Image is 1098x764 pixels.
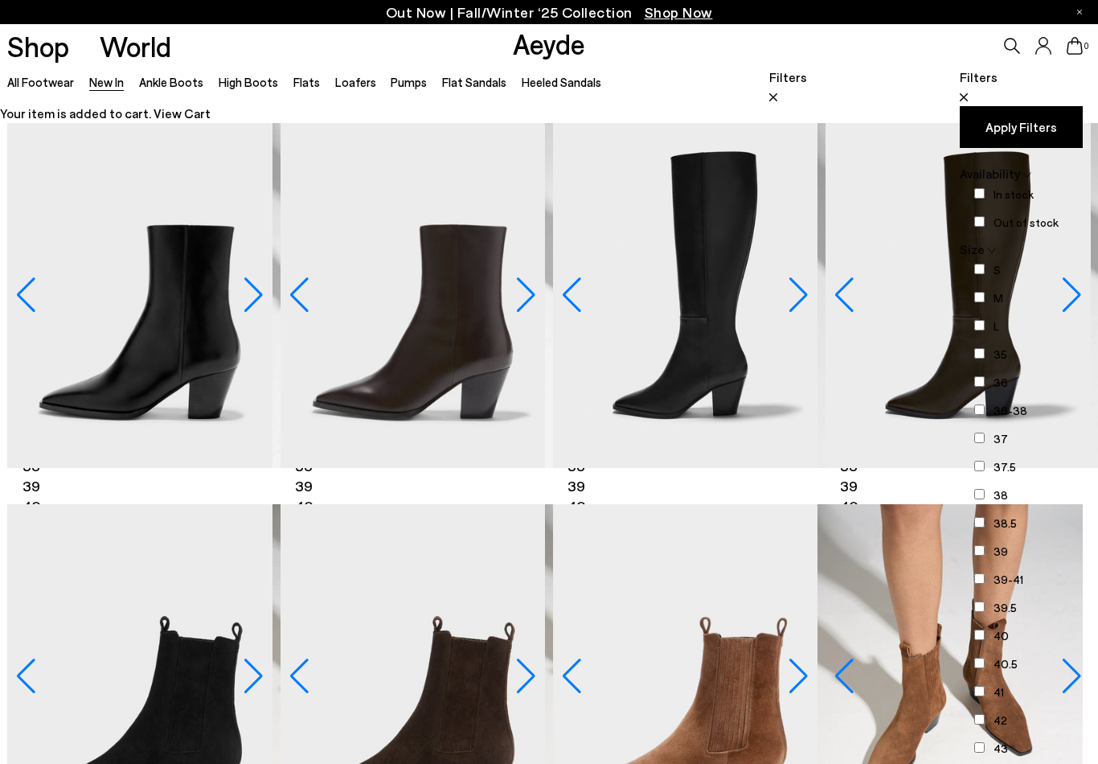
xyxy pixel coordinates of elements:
a: View Cart [154,105,211,121]
li: 39 [23,476,62,496]
img: Hedvig Cowboy Ankle Boots [545,123,810,467]
span: Filters [769,69,807,84]
li: 40 [567,496,678,516]
a: New In [89,75,124,89]
img: Minerva High Cowboy Boots [826,123,1091,467]
a: Shop [7,32,69,60]
span: Size [960,241,985,257]
a: Hedvig 36 37 38 39 40 41 42 €495 [8,468,272,504]
img: Minerva High Cowboy Boots [553,123,818,467]
a: Flats [293,75,320,89]
label: 41 [994,684,1004,700]
a: Minerva High Cowboy Boots Minerva High Cowboy Boots [826,123,1091,467]
label: Out of stock [994,214,1059,231]
span: Filters [960,69,998,84]
label: 39.5 [994,599,1017,616]
span: 0 [1083,42,1091,51]
a: [PERSON_NAME] 36 37 38 39 40 41 42 €695 [826,468,1090,504]
li: 39 [567,476,678,496]
a: 0 [1067,37,1083,55]
label: L [994,318,999,335]
ul: variant [295,416,334,557]
label: 36 [994,374,1008,391]
a: Pumps [391,75,427,89]
li: 39 [295,476,334,496]
a: Flat Sandals [442,75,506,89]
label: 43 [994,740,1008,757]
li: 40 [840,496,951,516]
label: 40 [994,627,1009,644]
label: 37 [994,430,1008,447]
label: 37.5 [994,458,1016,475]
img: Minerva High Cowboy Boots [817,123,1083,467]
a: Heeled Sandals [522,75,601,89]
label: 35 [994,346,1007,363]
img: Hedvig Cowboy Ankle Boots [272,123,538,467]
label: 39 [994,543,1008,560]
label: 39-41 [994,571,1023,588]
img: Hedvig Cowboy Ankle Boots [7,123,272,467]
label: 38.5 [994,515,1017,532]
a: Aeyde [513,27,585,60]
p: Out Now | Fall/Winter ‘25 Collection [386,2,713,23]
span: Navigate to /collections/new-in [645,3,713,21]
label: In stock [994,186,1034,203]
label: 36-38 [994,402,1027,419]
label: 42 [994,712,1007,729]
img: Hedvig Cowboy Ankle Boots [281,123,546,467]
a: [PERSON_NAME] 36 37 38 39 40 41 42 €695 [554,468,817,504]
a: Hedvig 36 37 38 39 40 41 42 €495 [281,468,545,504]
li: 40 [295,496,334,516]
a: Hedvig Cowboy Ankle Boots Hedvig Cowboy Ankle Boots Hedvig Cowboy Ankle Boots Hedvig Cowboy Ankle... [281,123,546,467]
a: Minerva High Cowboy Boots Minerva High Cowboy Boots Minerva High Cowboy Boots [553,123,818,467]
a: All Footwear [7,75,74,89]
a: Loafers [335,75,376,89]
li: 39 [840,476,951,496]
label: 40.5 [994,655,1018,672]
li: 40 [23,496,62,516]
label: M [994,290,1003,306]
a: Ankle Boots [139,75,203,89]
a: High Boots [219,75,278,89]
a: Hedvig Cowboy Ankle Boots Hedvig Cowboy Ankle Boots Hedvig Cowboy Ankle Boots Hedvig Cowboy Ankle... [7,123,272,467]
span: Availability [960,166,1020,181]
a: World [100,32,171,60]
ul: variant [567,416,678,557]
ul: variant [23,416,62,557]
label: S [994,261,1001,278]
label: 38 [994,487,1008,503]
ul: variant [840,416,951,557]
button: Apply Filters [960,106,1083,148]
